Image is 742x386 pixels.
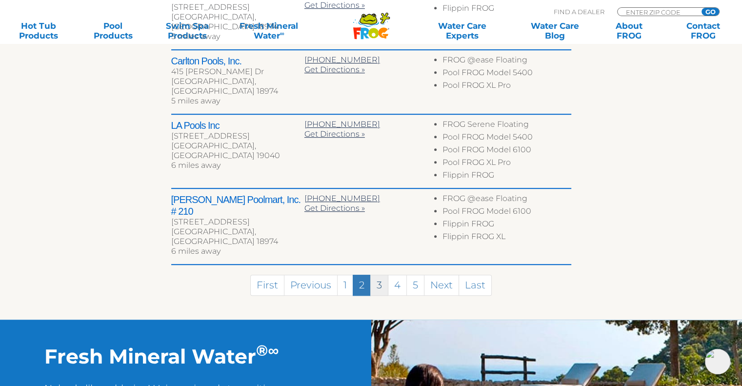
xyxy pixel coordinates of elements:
div: [STREET_ADDRESS] [171,131,304,141]
a: Next [424,275,459,296]
a: Get Directions » [304,203,365,213]
a: Get Directions » [304,65,365,74]
div: 415 [PERSON_NAME] Dr [171,67,304,77]
li: FROG @ease Floating [442,194,571,206]
li: Pool FROG Model 6100 [442,145,571,158]
a: AboutFROG [600,21,658,41]
li: Flippin FROG [442,3,571,16]
a: Hot TubProducts [10,21,67,41]
input: GO [702,8,719,16]
span: 6 miles away [171,246,221,256]
h2: [PERSON_NAME] Poolmart, Inc. # 210 [171,194,304,217]
div: [GEOGRAPHIC_DATA], [GEOGRAPHIC_DATA] 18974 [171,227,304,246]
h2: LA Pools Inc [171,120,304,131]
a: [PHONE_NUMBER] [304,194,380,203]
span: 6 miles away [171,161,221,170]
li: Flippin FROG [442,170,571,183]
li: Pool FROG Model 5400 [442,68,571,81]
li: Pool FROG XL Pro [442,158,571,170]
li: Pool FROG Model 6100 [442,206,571,219]
div: [STREET_ADDRESS] [171,2,304,12]
a: PoolProducts [84,21,141,41]
h2: Carlton Pools, Inc. [171,55,304,67]
a: 5 [406,275,424,296]
span: 5 miles away [171,96,220,105]
div: [GEOGRAPHIC_DATA], [GEOGRAPHIC_DATA] 19040 [171,141,304,161]
li: Flippin FROG XL [442,232,571,244]
a: Swim SpaProducts [159,21,216,41]
a: [PHONE_NUMBER] [304,120,380,129]
li: Pool FROG Model 5400 [442,132,571,145]
a: Get Directions » [304,0,365,10]
a: Get Directions » [304,129,365,139]
p: Find A Dealer [554,7,604,16]
li: Pool FROG XL Pro [442,81,571,93]
sup: ® [256,341,268,360]
h2: Fresh Mineral Water [44,344,326,368]
a: 2 [353,275,371,296]
li: Flippin FROG [442,219,571,232]
li: FROG Serene Floating [442,120,571,132]
div: [STREET_ADDRESS] [171,217,304,227]
a: First [250,275,284,296]
li: FROG @ease Floating [442,55,571,68]
div: [GEOGRAPHIC_DATA], [GEOGRAPHIC_DATA] 18974 [171,77,304,96]
sup: ∞ [268,341,279,360]
div: [GEOGRAPHIC_DATA], [GEOGRAPHIC_DATA] 18974 [171,12,304,32]
a: 4 [388,275,407,296]
input: Zip Code Form [625,8,691,16]
a: Previous [284,275,338,296]
a: 1 [337,275,353,296]
a: ContactFROG [675,21,732,41]
a: [PHONE_NUMBER] [304,55,380,64]
span: 5 miles away [171,32,220,41]
a: Last [459,275,492,296]
a: 3 [370,275,388,296]
img: openIcon [705,349,730,374]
